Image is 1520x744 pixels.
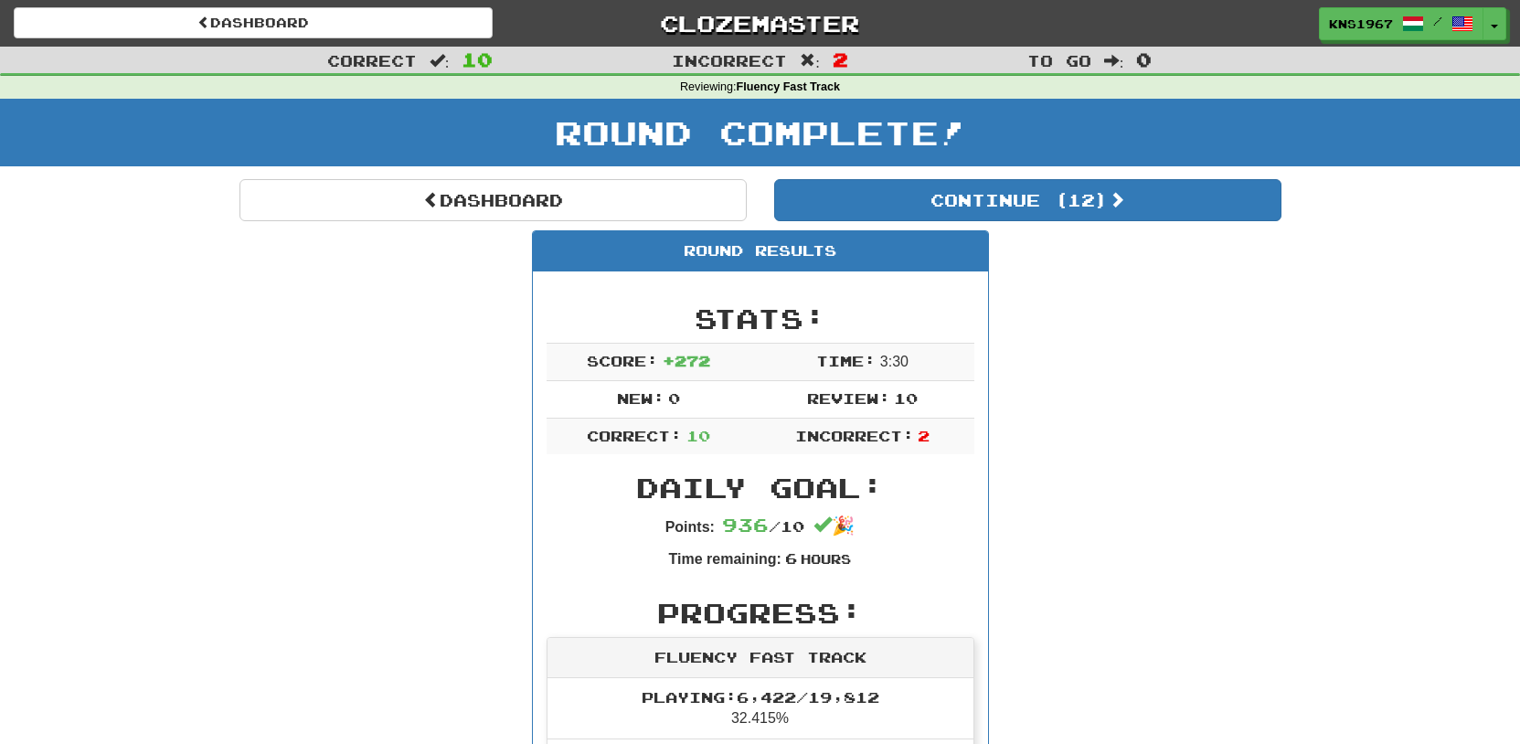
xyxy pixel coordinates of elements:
span: 🎉 [813,515,855,536]
span: Incorrect: [795,427,914,444]
span: : [800,53,820,69]
small: Hours [801,551,851,567]
span: / [1433,15,1442,27]
span: 10 [462,48,493,70]
span: 0 [668,389,680,407]
span: Review: [807,389,890,407]
span: 2 [918,427,930,444]
span: : [1104,53,1124,69]
strong: Fluency Fast Track [737,80,840,93]
span: Incorrect [672,51,787,69]
li: 32.415% [547,678,973,740]
span: 936 [722,514,769,536]
h1: Round Complete! [6,114,1514,151]
strong: Time remaining: [669,551,781,567]
div: Fluency Fast Track [547,638,973,678]
span: KNS1967 [1329,16,1393,32]
h2: Stats: [547,303,974,334]
span: Score: [587,352,658,369]
h2: Progress: [547,598,974,628]
span: 10 [686,427,710,444]
span: New: [617,389,664,407]
span: / 10 [722,517,804,535]
span: Correct: [587,427,682,444]
a: Dashboard [14,7,493,38]
span: Time: [816,352,876,369]
span: : [430,53,450,69]
span: Playing: 6,422 / 19,812 [642,688,879,706]
button: Continue (12) [774,179,1281,221]
strong: Points: [665,519,715,535]
span: To go [1027,51,1091,69]
h2: Daily Goal: [547,473,974,503]
a: Dashboard [239,179,747,221]
span: 2 [833,48,848,70]
a: Clozemaster [520,7,999,39]
span: 0 [1136,48,1152,70]
span: Correct [327,51,417,69]
div: Round Results [533,231,988,271]
a: KNS1967 / [1319,7,1483,40]
span: 10 [894,389,918,407]
span: 6 [785,549,797,567]
span: + 272 [663,352,710,369]
span: 3 : 30 [880,354,909,369]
